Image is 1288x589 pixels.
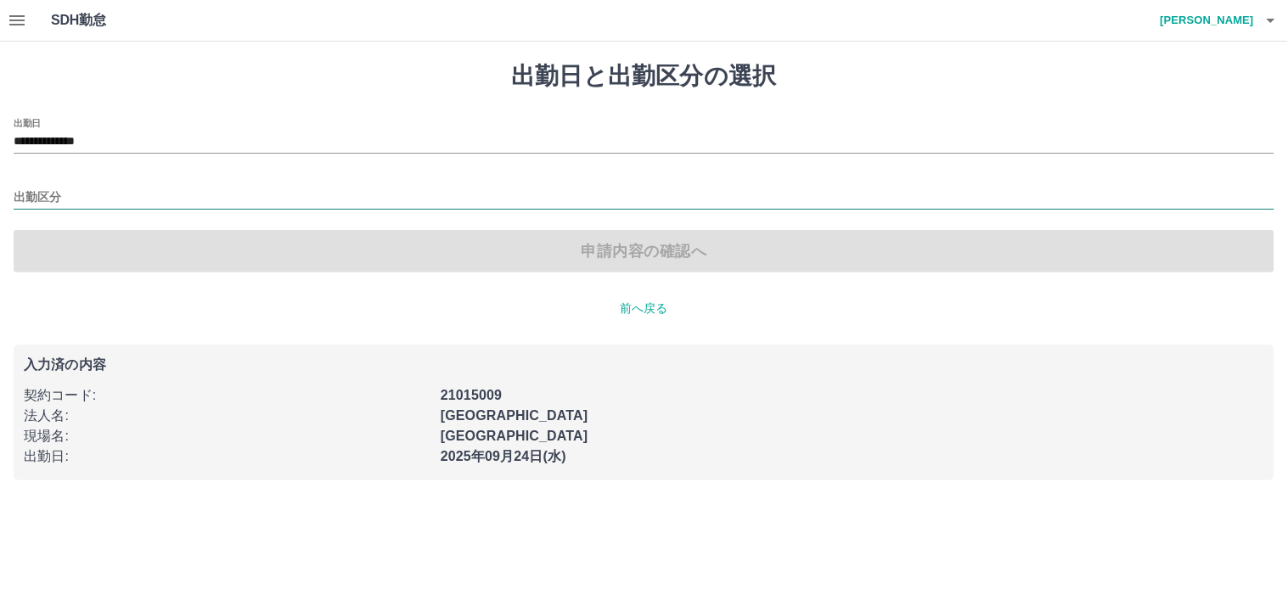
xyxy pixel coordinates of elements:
p: 現場名 : [24,426,430,446]
b: 21015009 [441,388,502,402]
b: [GEOGRAPHIC_DATA] [441,429,588,443]
h1: 出勤日と出勤区分の選択 [14,62,1274,91]
p: 入力済の内容 [24,358,1264,372]
p: 出勤日 : [24,446,430,467]
p: 契約コード : [24,385,430,406]
label: 出勤日 [14,116,41,129]
p: 前へ戻る [14,300,1274,317]
p: 法人名 : [24,406,430,426]
b: 2025年09月24日(水) [441,449,566,463]
b: [GEOGRAPHIC_DATA] [441,408,588,423]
